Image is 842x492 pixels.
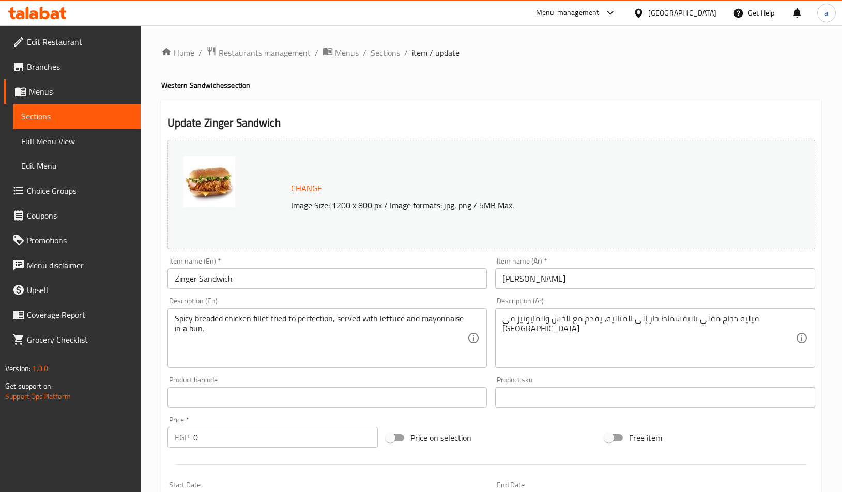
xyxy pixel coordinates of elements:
[4,228,141,253] a: Promotions
[21,110,132,122] span: Sections
[13,129,141,153] a: Full Menu View
[287,178,326,199] button: Change
[315,47,318,59] li: /
[161,47,194,59] a: Home
[4,203,141,228] a: Coupons
[219,47,311,59] span: Restaurants management
[291,181,322,196] span: Change
[824,7,828,19] span: a
[5,390,71,403] a: Support.OpsPlatform
[27,234,132,247] span: Promotions
[193,427,378,448] input: Please enter price
[161,46,821,59] nav: breadcrumb
[4,302,141,327] a: Coverage Report
[206,46,311,59] a: Restaurants management
[4,29,141,54] a: Edit Restaurant
[21,135,132,147] span: Full Menu View
[335,47,359,59] span: Menus
[495,387,815,408] input: Please enter product sku
[21,160,132,172] span: Edit Menu
[502,314,795,363] textarea: فيليه دجاج مقلي بالبقسماط حار إلى المثالية، يقدم مع الخس والمايونيز في [GEOGRAPHIC_DATA]
[183,156,235,207] img: Zinger_Sandwich638802681247738487.jpg
[167,268,487,289] input: Enter name En
[32,362,48,375] span: 1.0.0
[175,314,468,363] textarea: Spicy breaded chicken fillet fried to perfection, served with lettuce and mayonnaise in a bun.​
[198,47,202,59] li: /
[363,47,366,59] li: /
[161,80,821,90] h4: Western Sandwiches section
[4,54,141,79] a: Branches
[323,46,359,59] a: Menus
[4,327,141,352] a: Grocery Checklist
[27,185,132,197] span: Choice Groups
[27,309,132,321] span: Coverage Report
[27,60,132,73] span: Branches
[175,431,189,443] p: EGP
[287,199,749,211] p: Image Size: 1200 x 800 px / Image formats: jpg, png / 5MB Max.
[404,47,408,59] li: /
[13,104,141,129] a: Sections
[27,209,132,222] span: Coupons
[495,268,815,289] input: Enter name Ar
[648,7,716,19] div: [GEOGRAPHIC_DATA]
[4,253,141,278] a: Menu disclaimer
[5,362,30,375] span: Version:
[371,47,400,59] a: Sections
[27,259,132,271] span: Menu disclaimer
[29,85,132,98] span: Menus
[13,153,141,178] a: Edit Menu
[27,36,132,48] span: Edit Restaurant
[27,333,132,346] span: Grocery Checklist
[167,115,815,131] h2: Update Zinger Sandwich
[4,79,141,104] a: Menus
[629,432,662,444] span: Free item
[4,278,141,302] a: Upsell
[27,284,132,296] span: Upsell
[536,7,600,19] div: Menu-management
[5,379,53,393] span: Get support on:
[167,387,487,408] input: Please enter product barcode
[412,47,460,59] span: item / update
[4,178,141,203] a: Choice Groups
[410,432,471,444] span: Price on selection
